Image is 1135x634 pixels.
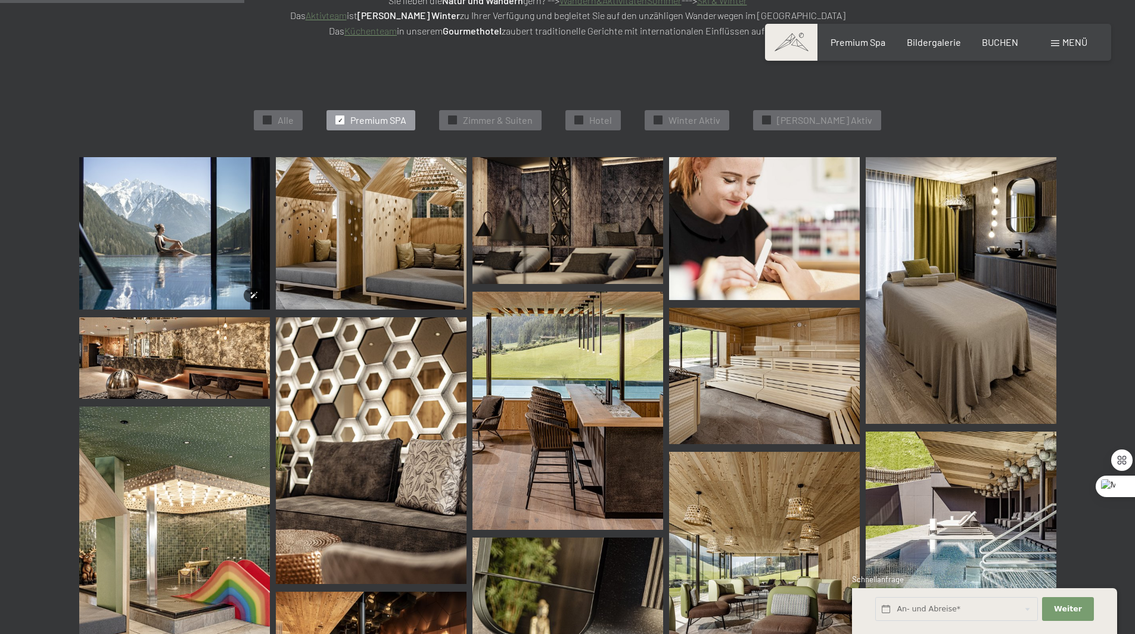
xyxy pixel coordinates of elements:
[265,116,270,124] span: ✓
[1054,604,1082,614] span: Weiter
[357,10,460,21] strong: [PERSON_NAME] Winter
[669,157,860,300] img: Bildergalerie
[278,114,294,127] span: Alle
[656,116,661,124] span: ✓
[350,114,406,127] span: Premium SPA
[866,157,1056,424] img: Bildergalerie
[907,36,961,48] a: Bildergalerie
[463,114,533,127] span: Zimmer & Suiten
[79,157,270,310] img: Bildergalerie
[852,574,904,584] span: Schnellanfrage
[589,114,612,127] span: Hotel
[472,292,663,530] img: Wellnesshotels - Sky Bar - Sky Lounge - Sky Pool - Südtirol
[276,317,467,584] img: Bildergalerie
[831,36,885,48] a: Premium Spa
[668,114,720,127] span: Winter Aktiv
[777,114,872,127] span: [PERSON_NAME] Aktiv
[866,432,1056,622] a: Bildergalerie
[982,36,1018,48] a: BUCHEN
[866,432,1056,622] img: Auszeit für Körper in einem ungezwungenen Ambiente
[338,116,343,124] span: ✓
[669,308,860,444] img: Wellnesshotels - Sauna - Ruhegebiet - Ahrntal - Luttach
[472,157,663,284] img: Ruheräume - Chill Lounge - Wellnesshotel - Ahrntal - Schwarzenstein
[344,25,397,36] a: Küchenteam
[276,157,467,310] img: Wellnesshotels - Chill Lounge - Ruheräume - Ahrntal
[450,116,455,124] span: ✓
[577,116,582,124] span: ✓
[79,317,270,399] img: Bildergalerie
[1042,597,1093,621] button: Weiter
[1062,36,1087,48] span: Menü
[306,10,347,21] a: Aktivteam
[443,25,502,36] strong: Gourmethotel
[764,116,769,124] span: ✓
